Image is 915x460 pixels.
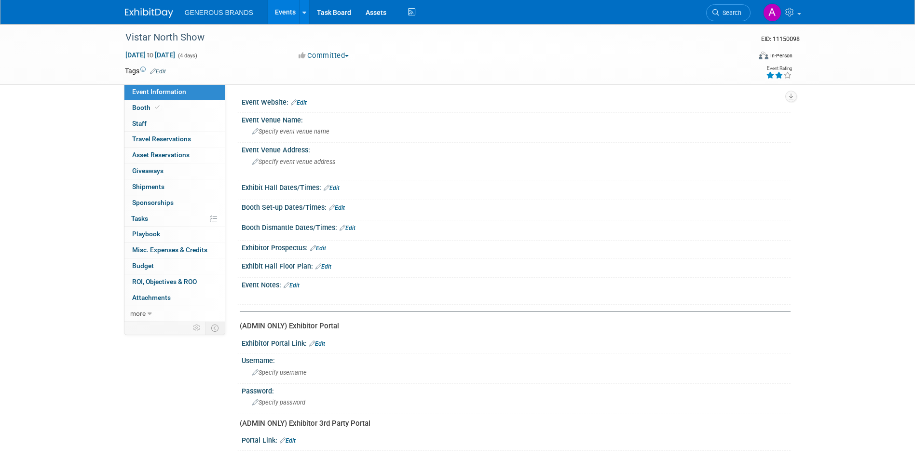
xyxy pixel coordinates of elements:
[315,263,331,270] a: Edit
[763,3,781,22] img: Astrid Aguayo
[242,336,791,349] div: Exhibitor Portal Link:
[132,104,162,111] span: Booth
[124,148,225,163] a: Asset Reservations
[242,180,791,193] div: Exhibit Hall Dates/Times:
[124,290,225,306] a: Attachments
[132,167,164,175] span: Giveaways
[324,185,340,191] a: Edit
[125,66,166,76] td: Tags
[242,433,791,446] div: Portal Link:
[132,183,164,190] span: Shipments
[130,310,146,317] span: more
[132,294,171,301] span: Attachments
[146,51,155,59] span: to
[242,143,791,155] div: Event Venue Address:
[150,68,166,75] a: Edit
[252,158,335,165] span: Specify event venue address
[242,241,791,253] div: Exhibitor Prospectus:
[124,84,225,100] a: Event Information
[132,199,174,206] span: Sponsorships
[694,50,793,65] div: Event Format
[252,399,305,406] span: Specify password
[205,322,225,334] td: Toggle Event Tabs
[132,151,190,159] span: Asset Reservations
[252,128,329,135] span: Specify event venue name
[766,66,792,71] div: Event Rating
[124,195,225,211] a: Sponsorships
[242,113,791,125] div: Event Venue Name:
[252,369,307,376] span: Specify username
[132,278,197,285] span: ROI, Objectives & ROO
[719,9,741,16] span: Search
[124,274,225,290] a: ROI, Objectives & ROO
[284,282,300,289] a: Edit
[240,321,783,331] div: (ADMIN ONLY) Exhibitor Portal
[122,29,736,46] div: Vistar North Show
[280,437,296,444] a: Edit
[329,204,345,211] a: Edit
[124,227,225,242] a: Playbook
[124,243,225,258] a: Misc. Expenses & Credits
[124,163,225,179] a: Giveaways
[124,132,225,147] a: Travel Reservations
[295,51,353,61] button: Committed
[242,200,791,213] div: Booth Set-up Dates/Times:
[706,4,751,21] a: Search
[185,9,253,16] span: GENEROUS BRANDS
[125,51,176,59] span: [DATE] [DATE]
[132,230,160,238] span: Playbook
[242,278,791,290] div: Event Notes:
[340,225,355,231] a: Edit
[310,245,326,252] a: Edit
[240,419,783,429] div: (ADMIN ONLY) Exhibitor 3rd Party Portal
[189,322,205,334] td: Personalize Event Tab Strip
[132,262,154,270] span: Budget
[132,246,207,254] span: Misc. Expenses & Credits
[132,88,186,95] span: Event Information
[309,340,325,347] a: Edit
[761,35,800,42] span: Event ID: 11150098
[242,259,791,271] div: Exhibit Hall Floor Plan:
[124,179,225,195] a: Shipments
[242,353,791,365] div: Username:
[759,52,768,59] img: Format-Inperson.png
[177,53,197,59] span: (4 days)
[124,100,225,116] a: Booth
[242,95,791,108] div: Event Website:
[124,116,225,132] a: Staff
[132,135,191,143] span: Travel Reservations
[125,8,173,18] img: ExhibitDay
[132,120,147,127] span: Staff
[242,384,791,396] div: Password:
[124,258,225,274] a: Budget
[124,211,225,227] a: Tasks
[770,52,792,59] div: In-Person
[242,220,791,233] div: Booth Dismantle Dates/Times:
[124,306,225,322] a: more
[155,105,160,110] i: Booth reservation complete
[291,99,307,106] a: Edit
[131,215,148,222] span: Tasks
